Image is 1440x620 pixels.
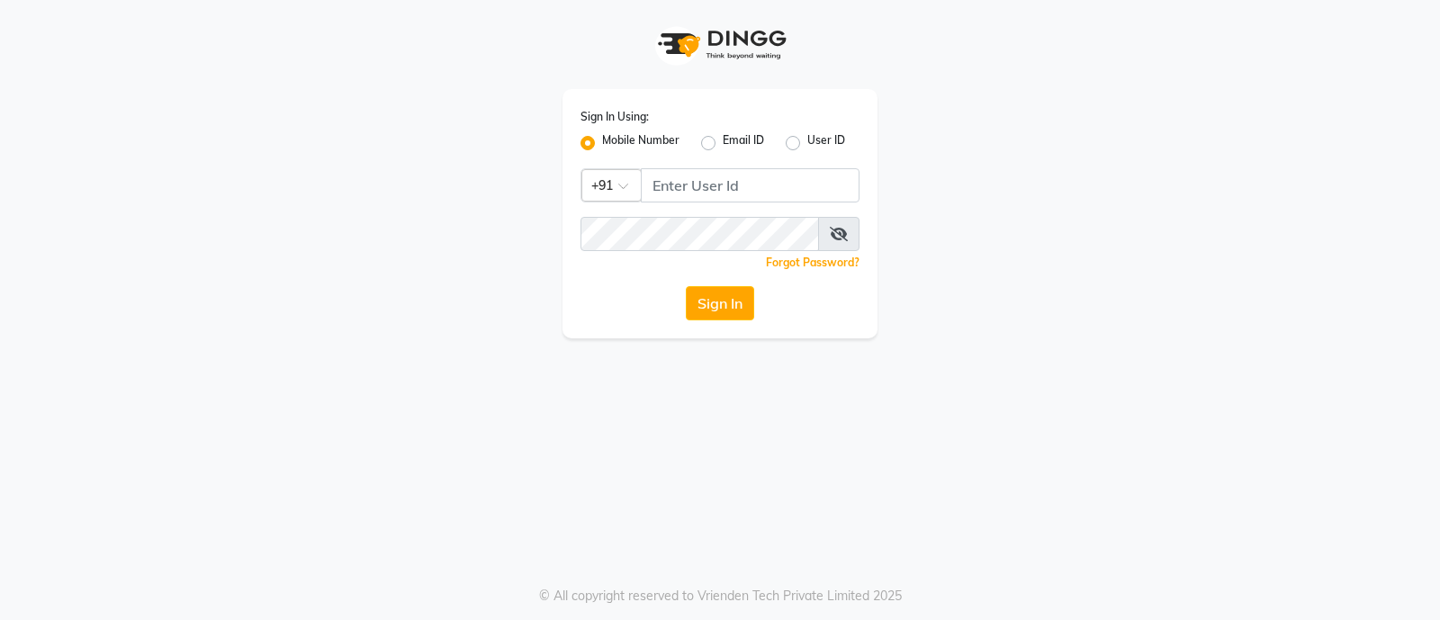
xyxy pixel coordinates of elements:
label: Email ID [723,132,764,154]
label: User ID [807,132,845,154]
button: Sign In [686,286,754,320]
img: logo1.svg [648,18,792,71]
label: Mobile Number [602,132,679,154]
label: Sign In Using: [580,109,649,125]
input: Username [641,168,859,202]
a: Forgot Password? [766,256,859,269]
input: Username [580,217,819,251]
